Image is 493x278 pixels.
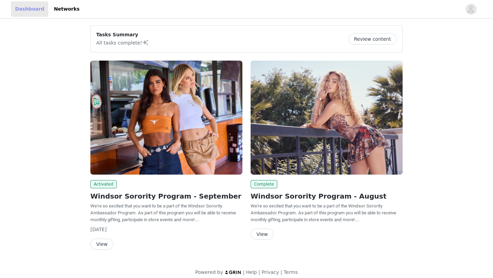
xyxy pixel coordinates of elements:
button: View [251,229,274,240]
a: Dashboard [11,1,48,17]
span: We're so excited that you want to be a part of the Windsor Sorority Ambassador Program. As part o... [251,203,396,222]
span: Activated [90,180,117,188]
span: We're so excited that you want to be a part of the Windsor Sorority Ambassador Program. As part o... [90,203,236,222]
a: Help [246,269,257,275]
p: All tasks complete! [96,38,149,47]
img: Windsor [251,61,403,175]
h2: Windsor Sorority Program - August [251,191,403,201]
div: avatar [468,4,474,15]
a: Networks [50,1,84,17]
a: View [90,242,113,247]
a: View [251,232,274,237]
button: View [90,239,113,250]
span: | [243,269,245,275]
span: Powered by [195,269,223,275]
p: Tasks Summary [96,31,149,38]
span: | [280,269,282,275]
span: | [258,269,260,275]
a: Privacy [262,269,279,275]
span: [DATE] [90,227,106,232]
img: logo [225,270,242,275]
a: Terms [283,269,298,275]
button: Review content [348,34,397,45]
span: Complete [251,180,277,188]
h2: Windsor Sorority Program - September [90,191,242,201]
img: Windsor [90,61,242,175]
